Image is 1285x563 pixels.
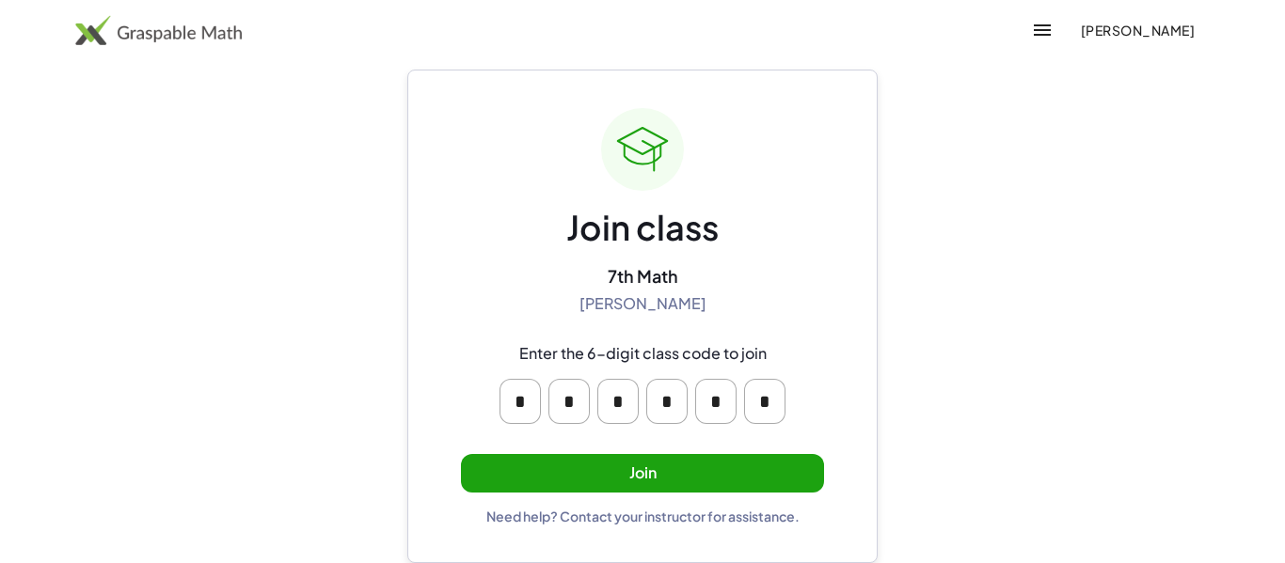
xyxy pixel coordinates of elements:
[1080,22,1195,39] span: [PERSON_NAME]
[597,379,639,424] input: Please enter OTP character 3
[461,454,824,493] button: Join
[579,294,706,314] div: [PERSON_NAME]
[744,379,785,424] input: Please enter OTP character 6
[500,379,541,424] input: Please enter OTP character 1
[548,379,590,424] input: Please enter OTP character 2
[566,206,719,250] div: Join class
[608,265,678,287] div: 7th Math
[486,508,800,524] div: Need help? Contact your instructor for assistance.
[519,344,767,364] div: Enter the 6-digit class code to join
[695,379,737,424] input: Please enter OTP character 5
[1065,13,1210,47] button: [PERSON_NAME]
[646,379,688,424] input: Please enter OTP character 4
